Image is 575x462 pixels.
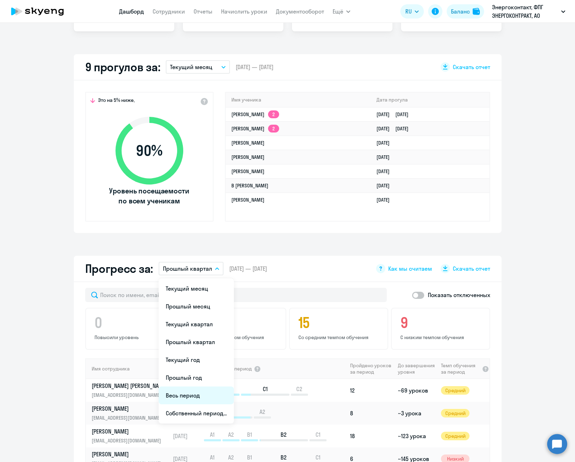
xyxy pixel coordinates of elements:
[296,385,302,393] span: C2
[153,8,185,15] a: Сотрудники
[108,186,190,206] span: Уровень посещаемости по всем ученикам
[236,63,273,71] span: [DATE] — [DATE]
[92,405,165,412] p: [PERSON_NAME]
[447,4,484,19] button: Балансbalance
[92,405,170,422] a: [PERSON_NAME][EMAIL_ADDRESS][DOMAIN_NAME]
[388,265,432,272] span: Как мы считаем
[231,197,265,203] a: [PERSON_NAME]
[166,60,230,74] button: Текущий месяц
[441,386,469,395] span: Средний
[86,358,170,379] th: Имя сотрудника
[92,450,165,458] p: [PERSON_NAME]
[228,431,234,438] span: A2
[473,8,480,15] img: balance
[441,362,479,375] span: Темп обучения за период
[281,431,287,438] span: B2
[85,288,387,302] input: Поиск по имени, email, продукту или статусу
[347,358,395,379] th: Пройдено уроков за период
[453,63,490,71] span: Скачать отчет
[441,409,469,417] span: Средний
[159,278,234,424] ul: Ещё
[315,453,320,461] span: C1
[376,197,395,203] a: [DATE]
[231,125,279,132] a: [PERSON_NAME]2
[371,93,489,107] th: Дата прогула
[92,414,165,422] p: [EMAIL_ADDRESS][DOMAIN_NAME]
[400,314,483,331] h4: 9
[263,385,268,393] span: C1
[170,425,203,447] td: [DATE]
[281,453,287,461] span: B2
[298,334,381,341] p: Со средним темпом обучения
[196,314,279,331] h4: 1
[260,408,265,416] span: A2
[159,262,224,275] button: Прошлый квартал
[400,4,424,19] button: RU
[395,402,438,425] td: ~3 урока
[231,154,265,160] a: [PERSON_NAME]
[98,97,135,105] span: Это на 5% ниже,
[333,4,350,19] button: Ещё
[376,140,395,146] a: [DATE]
[488,3,569,20] button: Энергоконтакт, ФПГ ЭНЕРГОКОНТРАКТ, АО
[492,3,558,20] p: Энергоконтакт, ФПГ ЭНЕРГОКОНТРАКТ, АО
[453,265,490,272] span: Скачать отчет
[108,142,190,159] span: 90 %
[229,265,267,272] span: [DATE] — [DATE]
[376,111,414,118] a: [DATE][DATE]
[333,7,343,16] span: Ещё
[119,8,144,15] a: Дашборд
[347,402,395,425] td: 8
[428,291,490,299] p: Показать отключенных
[231,182,268,189] a: В [PERSON_NAME]
[395,358,438,379] th: До завершения уровня
[441,432,469,440] span: Средний
[276,8,324,15] a: Документооборот
[210,431,215,438] span: A1
[194,8,212,15] a: Отчеты
[405,7,412,16] span: RU
[347,379,395,402] td: 12
[231,111,279,118] a: [PERSON_NAME]2
[170,63,212,71] p: Текущий месяц
[451,7,470,16] div: Баланс
[196,334,279,341] p: С высоким темпом обучения
[221,8,267,15] a: Начислить уроки
[247,453,252,461] span: B1
[163,264,212,273] p: Прошлый квартал
[92,437,165,445] p: [EMAIL_ADDRESS][DOMAIN_NAME]
[376,168,395,175] a: [DATE]
[298,314,381,331] h4: 15
[347,425,395,447] td: 18
[268,110,279,118] app-skyeng-badge: 2
[231,168,265,175] a: [PERSON_NAME]
[315,431,320,438] span: C1
[85,60,160,74] h2: 9 прогулов за:
[92,382,170,399] a: [PERSON_NAME] [PERSON_NAME][EMAIL_ADDRESS][DOMAIN_NAME]
[395,379,438,402] td: ~69 уроков
[376,182,395,189] a: [DATE]
[247,431,252,438] span: B1
[376,125,414,132] a: [DATE][DATE]
[210,453,215,461] span: A1
[231,140,265,146] a: [PERSON_NAME]
[226,93,371,107] th: Имя ученика
[395,425,438,447] td: ~123 урока
[85,261,153,276] h2: Прогресс за:
[92,391,165,399] p: [EMAIL_ADDRESS][DOMAIN_NAME]
[92,427,170,445] a: [PERSON_NAME][EMAIL_ADDRESS][DOMAIN_NAME]
[92,382,165,390] p: [PERSON_NAME] [PERSON_NAME]
[268,125,279,133] app-skyeng-badge: 2
[376,154,395,160] a: [DATE]
[228,453,234,461] span: A2
[92,427,165,435] p: [PERSON_NAME]
[400,334,483,341] p: С низким темпом обучения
